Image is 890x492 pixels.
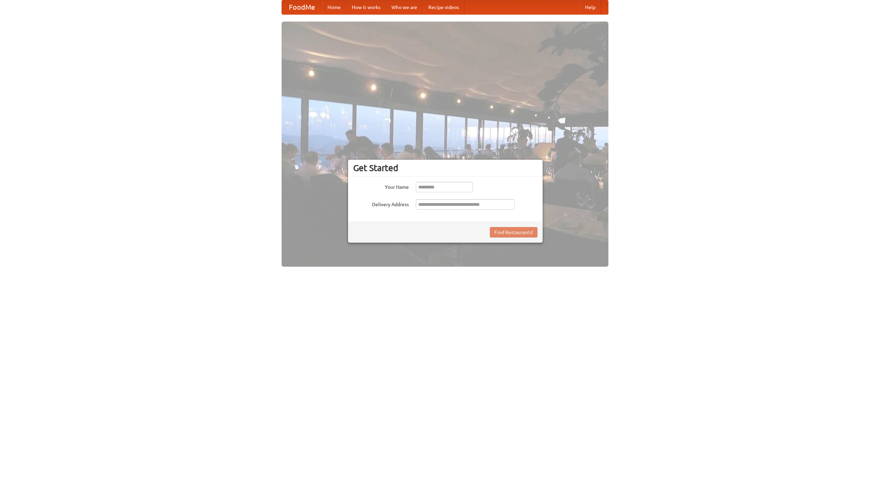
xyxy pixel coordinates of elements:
a: Who we are [386,0,423,14]
a: Help [580,0,601,14]
a: How it works [346,0,386,14]
label: Your Name [353,182,409,191]
label: Delivery Address [353,199,409,208]
a: Recipe videos [423,0,464,14]
a: Home [322,0,346,14]
button: Find Restaurants! [490,227,537,237]
a: FoodMe [282,0,322,14]
h3: Get Started [353,163,537,173]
